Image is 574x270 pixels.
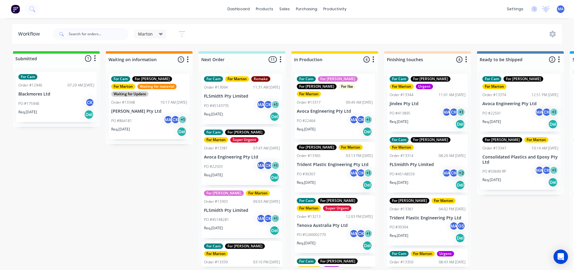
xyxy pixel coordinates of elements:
div: Del [455,180,465,190]
div: Order #13094 [204,85,228,90]
div: Urgent [437,251,454,256]
div: 07:29 AM [DATE] [67,83,94,88]
div: Order #13339 [204,259,228,265]
div: For [PERSON_NAME] [482,137,522,143]
div: For Cam [111,76,130,82]
p: Avoca Engineering Pty Ltd [204,155,280,160]
p: PO #413895 [390,111,410,116]
p: Jindex Pty Ltd [390,101,466,106]
span: Marton [138,31,153,37]
p: Req. [DATE] [297,180,315,185]
div: For Cam [390,137,409,143]
p: Avoca Engineering Pty Ltd [297,109,373,114]
div: For [PERSON_NAME] [297,84,337,89]
div: 08:43 AM [DATE] [439,259,466,265]
div: For Marton [390,145,414,150]
div: Del [362,241,372,250]
div: MA [535,166,544,175]
div: For CamOrder #1294607:29 AM [DATE]Blackmores LtdPO #175948CKReq.[DATE]Del [16,72,97,122]
p: Req. [DATE] [297,240,315,246]
div: For Marton [431,198,456,203]
div: Order #13347 [482,146,506,151]
div: + 1 [271,161,280,170]
div: For Marton [297,206,321,211]
div: 07:47 AM [DATE] [253,146,280,151]
p: FLSmidth Pty Limited [204,94,280,99]
div: Del [455,233,465,243]
div: MA [164,115,173,124]
div: For Marton [339,145,363,150]
div: Order #13381 [204,146,228,151]
div: Super Urgent [323,206,351,211]
div: Order #13361 [390,206,413,212]
div: Order #13350 [390,259,413,265]
div: For Marton [524,137,548,143]
p: PO #5260002770 [297,232,326,237]
div: For Cam [390,251,409,256]
div: + 1 [549,166,558,175]
div: Super Urgent [230,137,259,143]
p: Req. [DATE] [390,180,408,185]
div: 10:14 AM [DATE] [532,146,558,151]
div: CK [85,98,94,107]
div: CK [356,115,365,124]
div: For [PERSON_NAME] [318,259,358,264]
div: For [PERSON_NAME] [503,76,543,82]
p: Req. [DATE] [204,172,223,178]
input: Search for orders... [69,28,128,40]
div: For [PERSON_NAME]For MartonOrder #1330309:03 AM [DATE]FLSmidth Pty LimitedPO #45148281MACK+1Req.[... [202,188,282,238]
div: For Marton [390,84,414,89]
p: [PERSON_NAME] Pty Ltd [111,109,187,114]
div: productivity [320,5,350,14]
div: For Cam [297,76,316,82]
p: PO #30307 [297,171,315,177]
div: For [PERSON_NAME] [132,76,172,82]
div: For [PERSON_NAME] [318,76,358,82]
div: For [PERSON_NAME]For MartonOrder #1336503:13 PM [DATE]Trident Plastic Engineering Pty LtdPO #3030... [294,142,375,193]
a: dashboard [224,5,253,14]
p: PO #45148559 [390,171,415,177]
p: PO #175948 [18,101,39,106]
p: Req. [DATE] [390,233,408,238]
div: For Marton [204,251,228,256]
div: Order #13374 [482,92,506,98]
div: Del [455,119,465,129]
p: Req. [DATE] [297,127,315,132]
div: CK [449,108,458,117]
p: PO #30304 [390,224,408,230]
div: CK [264,161,273,170]
div: For [PERSON_NAME] [411,76,450,82]
div: CK [356,229,365,238]
div: + 1 [364,115,373,124]
p: Req. [DATE] [482,177,501,183]
div: sales [276,5,293,14]
div: MA [442,168,451,177]
div: Order #13303 [204,199,228,204]
div: Waiting for material [137,84,177,89]
div: MA [442,108,451,117]
div: CK [542,108,551,117]
div: For Marton [204,137,228,143]
div: CK [264,100,273,109]
div: For Marton [111,84,135,89]
div: For CamFor [PERSON_NAME]For MartonSuper UrgentOrder #1321312:03 PM [DATE]Tenova Australia Pty Ltd... [294,196,375,253]
div: For Cam [204,76,223,82]
div: For CamFor [PERSON_NAME]For MartonOrder #1337412:51 PM [DATE]Avoca Engineering Pty LtdPO #22501MA... [480,74,561,132]
div: + 1 [549,108,558,117]
div: MA [256,214,265,223]
p: PO #22464 [297,118,315,124]
p: FLSmidth Pty Limited [204,208,280,213]
div: For [PERSON_NAME]For MartonOrder #1336104:02 PM [DATE]Trident Plastic Engineering Pty LtdPO #3030... [387,196,468,246]
div: For Marton [225,76,249,82]
div: Workflow [18,30,43,38]
div: products [253,5,276,14]
div: Urgent [416,84,433,89]
div: For CamFor [PERSON_NAME]For MartonOrder #1331408:20 AM [DATE]FLSmidth Pty LimitedPO #45148559MACK... [387,135,468,193]
div: MA [349,229,358,238]
div: For CamFor MartonRemakeOrder #1309411:31 AM [DATE]FLSmidth Pty LimitedPO #45143735MACK+1Req.[DATE... [202,74,282,124]
p: Req. [DATE] [18,109,37,115]
div: + 1 [271,214,280,223]
div: CK [264,214,273,223]
p: Consolidated Plastics and Epoxy Pty Ltd [482,155,558,165]
div: MA [449,221,458,231]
